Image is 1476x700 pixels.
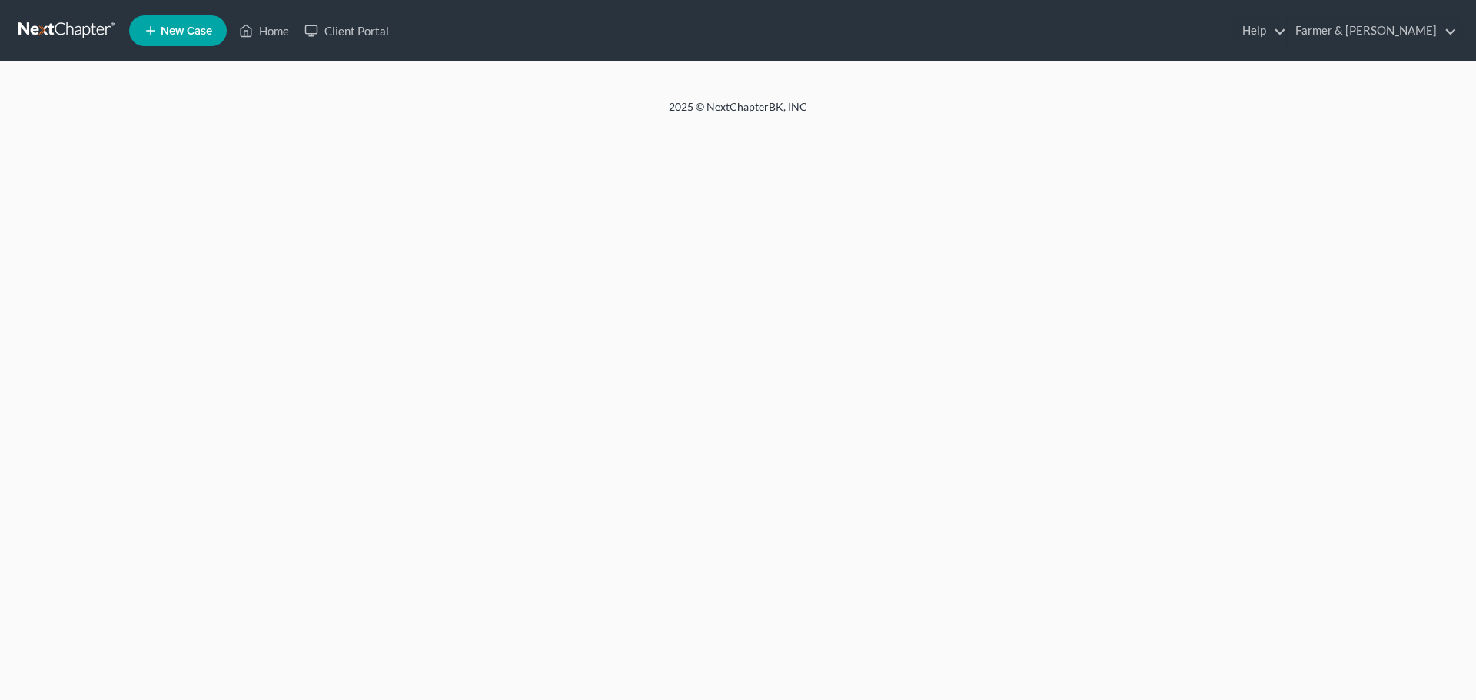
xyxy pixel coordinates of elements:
[300,99,1176,127] div: 2025 © NextChapterBK, INC
[1288,17,1457,45] a: Farmer & [PERSON_NAME]
[297,17,397,45] a: Client Portal
[129,15,227,46] new-legal-case-button: New Case
[231,17,297,45] a: Home
[1235,17,1286,45] a: Help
